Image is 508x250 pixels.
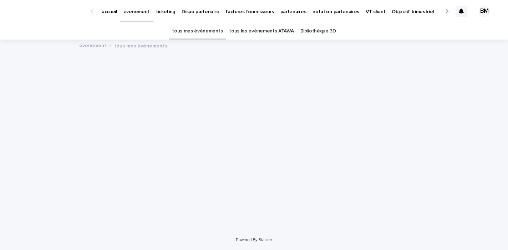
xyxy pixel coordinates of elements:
a: Powered By Stacker [236,238,272,242]
a: événement [79,41,106,49]
a: Bibliothèque 3D [300,23,336,40]
p: tous mes événements [114,41,167,49]
a: tous mes événements [172,23,223,40]
a: tous les événements ATAWA [229,23,294,40]
div: BM [479,6,490,17]
img: Ls34BcGeRexTGTNfXpUC [14,4,83,19]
